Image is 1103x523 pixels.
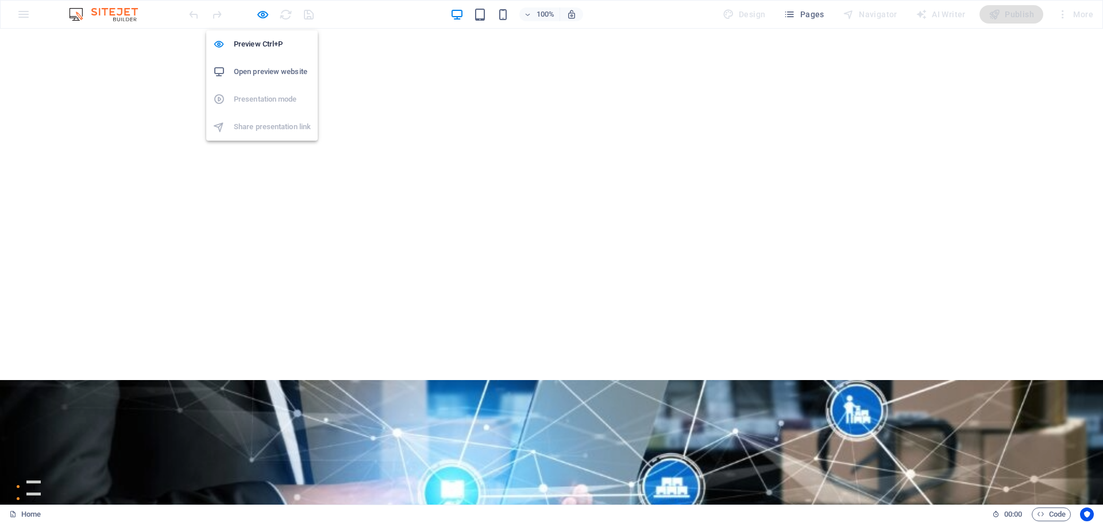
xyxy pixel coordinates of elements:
[1012,510,1014,518] span: :
[1032,507,1071,521] button: Code
[234,65,311,79] h6: Open preview website
[234,37,311,51] h6: Preview Ctrl+P
[537,7,555,21] h6: 100%
[66,7,152,21] img: Editor Logo
[9,507,41,521] a: Click to cancel selection. Double-click to open Pages
[566,9,577,20] i: On resize automatically adjust zoom level to fit chosen device.
[26,464,41,467] button: 2
[1004,507,1022,521] span: 00 00
[519,7,560,21] button: 100%
[779,5,828,24] button: Pages
[1037,507,1066,521] span: Code
[992,507,1023,521] h6: Session time
[784,9,824,20] span: Pages
[1080,507,1094,521] button: Usercentrics
[26,452,41,455] button: 1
